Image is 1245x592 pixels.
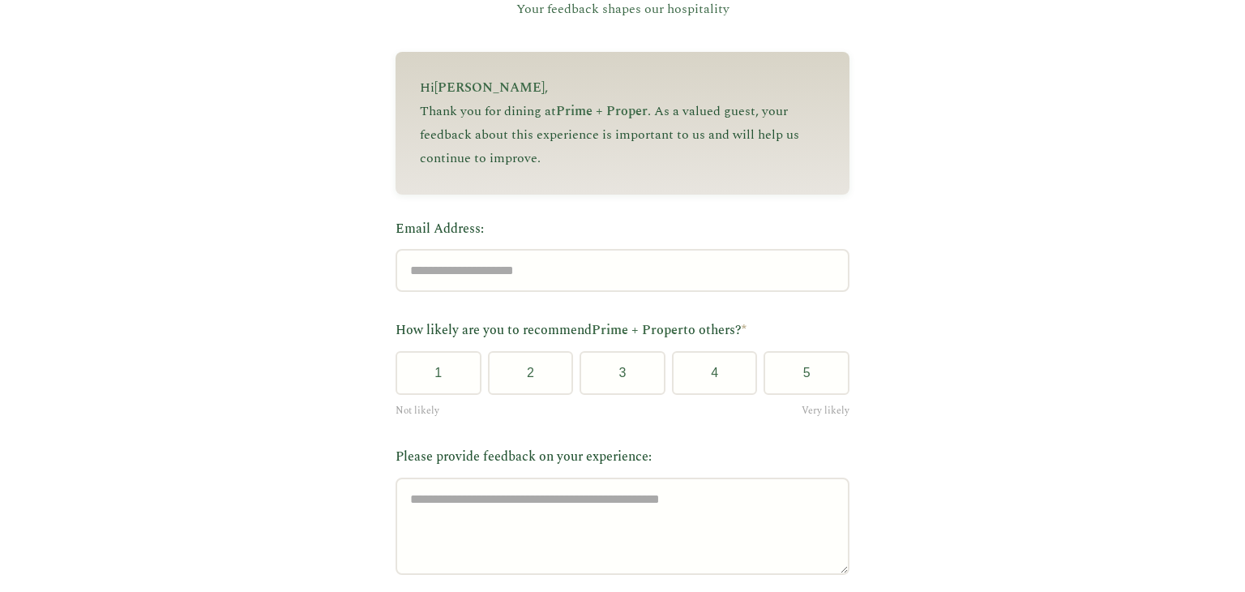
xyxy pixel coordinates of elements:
button: 2 [488,351,574,395]
label: Please provide feedback on your experience: [396,447,849,468]
span: [PERSON_NAME] [434,78,545,97]
p: Thank you for dining at . As a valued guest, your feedback about this experience is important to ... [420,100,825,169]
button: 4 [672,351,758,395]
label: Email Address: [396,219,849,240]
span: Prime + Proper [556,101,648,121]
button: 5 [764,351,849,395]
span: Very likely [802,403,849,418]
span: Prime + Proper [592,320,683,340]
button: 3 [580,351,665,395]
span: Not likely [396,403,439,418]
button: 1 [396,351,481,395]
p: Hi , [420,76,825,100]
label: How likely are you to recommend to others? [396,320,849,341]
